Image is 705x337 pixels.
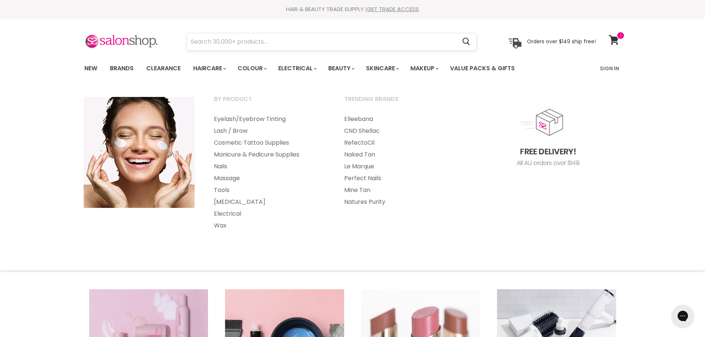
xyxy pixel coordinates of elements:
[205,125,333,137] a: Lash / Brow
[205,113,333,232] ul: Main menu
[335,93,464,112] a: Trending Brands
[444,61,520,76] a: Value Packs & Gifts
[273,61,321,76] a: Electrical
[104,61,139,76] a: Brands
[232,61,271,76] a: Colour
[205,172,333,184] a: Massage
[79,58,558,79] ul: Main menu
[595,61,624,76] a: Sign In
[188,61,231,76] a: Haircare
[335,113,464,208] ul: Main menu
[323,61,359,76] a: Beauty
[405,61,443,76] a: Makeup
[335,172,464,184] a: Perfect Nails
[79,61,103,76] a: New
[668,302,698,330] iframe: Gorgias live chat messenger
[335,196,464,208] a: Natures Purity
[205,161,333,172] a: Nails
[205,149,333,161] a: Manicure & Pedicure Supplies
[367,5,419,13] a: GET TRADE ACCESS
[75,6,630,13] div: HAIR & BEAUTY TRADE SUPPLY |
[205,137,333,149] a: Cosmetic Tattoo Supplies
[335,161,464,172] a: Le Marque
[527,38,596,45] p: Orders over $149 ship free!
[335,184,464,196] a: Mine Tan
[187,33,477,51] form: Product
[457,33,476,50] button: Search
[205,93,333,112] a: By Product
[141,61,186,76] a: Clearance
[205,208,333,220] a: Electrical
[205,113,333,125] a: Eyelash/Eyebrow Tinting
[335,125,464,137] a: CND Shellac
[187,33,457,50] input: Search
[335,113,464,125] a: Elleebana
[205,196,333,208] a: [MEDICAL_DATA]
[335,137,464,149] a: RefectoCil
[75,58,630,79] nav: Main
[360,61,403,76] a: Skincare
[205,220,333,232] a: Wax
[205,184,333,196] a: Tools
[335,149,464,161] a: Naked Tan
